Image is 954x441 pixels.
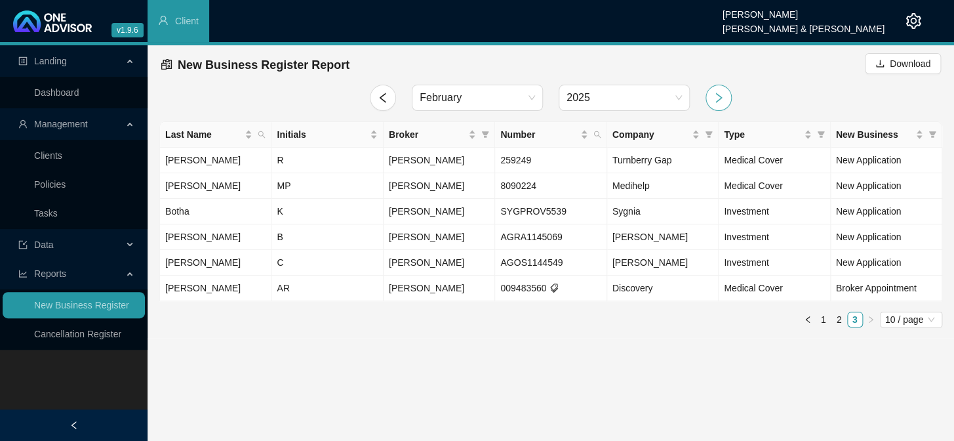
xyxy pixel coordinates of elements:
[34,208,58,219] a: Tasks
[271,199,383,224] td: K
[34,87,79,98] a: Dashboard
[160,199,271,224] td: Botha
[18,240,28,249] span: import
[271,173,383,199] td: MP
[271,148,383,173] td: R
[377,92,389,104] span: left
[34,268,66,279] span: Reports
[836,127,913,142] span: New Business
[18,269,28,278] span: line-chart
[160,250,271,276] td: [PERSON_NAME]
[161,58,172,70] span: reconciliation
[593,131,601,138] span: search
[928,131,936,138] span: filter
[34,56,67,66] span: Landing
[389,257,464,268] span: [PERSON_NAME]
[723,3,884,18] div: [PERSON_NAME]
[18,119,28,129] span: user
[836,232,902,242] span: New Application
[479,125,492,144] span: filter
[836,155,902,165] span: New Application
[389,180,464,191] span: [PERSON_NAME]
[34,150,62,161] a: Clients
[258,131,266,138] span: search
[158,15,169,26] span: user
[612,257,688,268] span: [PERSON_NAME]
[160,148,271,173] td: [PERSON_NAME]
[160,122,271,148] th: Last Name
[549,283,559,293] span: tags
[612,155,672,165] span: Turnberry Gap
[481,131,489,138] span: filter
[34,119,88,129] span: Management
[13,10,92,32] img: 2df55531c6924b55f21c4cf5d4484680-logo-light.svg
[702,125,715,144] span: filter
[836,206,902,217] span: New Application
[724,283,782,293] span: Medical Cover
[500,155,531,165] span: 259249
[836,180,902,191] span: New Application
[804,316,812,324] span: left
[800,312,816,327] button: left
[723,18,884,32] div: [PERSON_NAME] & [PERSON_NAME]
[389,283,464,293] span: [PERSON_NAME]
[905,13,921,29] span: setting
[719,122,830,148] th: Type
[500,232,562,242] span: AGRA1145069
[863,312,879,327] li: Next Page
[836,257,902,268] span: New Application
[420,85,535,110] span: February
[495,276,606,301] td: 009483560
[926,125,939,144] span: filter
[831,122,942,148] th: New Business
[607,122,719,148] th: Company
[160,173,271,199] td: [PERSON_NAME]
[34,329,121,339] a: Cancellation Register
[875,59,884,68] span: download
[612,180,650,191] span: Medihelp
[724,180,782,191] span: Medical Cover
[612,127,689,142] span: Company
[160,224,271,250] td: [PERSON_NAME]
[500,127,577,142] span: Number
[34,240,54,250] span: Data
[612,232,688,242] span: [PERSON_NAME]
[880,312,942,327] div: Page Size
[271,122,383,148] th: Initials
[865,53,941,74] button: Download
[500,257,563,268] span: AGOS1144549
[831,312,847,327] li: 2
[724,232,768,242] span: Investment
[885,312,937,327] span: 10 / page
[832,312,846,327] a: 2
[389,206,464,217] span: [PERSON_NAME]
[890,56,930,71] span: Download
[867,316,875,324] span: right
[34,179,66,190] a: Policies
[500,206,566,217] span: SYGPROV5539
[384,122,495,148] th: Broker
[863,312,879,327] button: right
[271,224,383,250] td: B
[847,312,863,327] li: 3
[724,127,801,142] span: Type
[566,85,682,110] span: 2025
[817,131,825,138] span: filter
[271,250,383,276] td: C
[34,300,129,310] a: New Business Register
[255,125,268,144] span: search
[724,206,768,217] span: Investment
[713,92,725,104] span: right
[18,56,28,66] span: profile
[612,283,652,293] span: Discovery
[724,155,782,165] span: Medical Cover
[591,125,604,144] span: search
[836,283,917,293] span: Broker Appointment
[271,276,383,301] td: AR
[800,312,816,327] li: Previous Page
[848,312,862,327] a: 3
[175,16,199,26] span: Client
[70,421,79,430] span: left
[705,131,713,138] span: filter
[178,58,349,72] span: New Business Register Report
